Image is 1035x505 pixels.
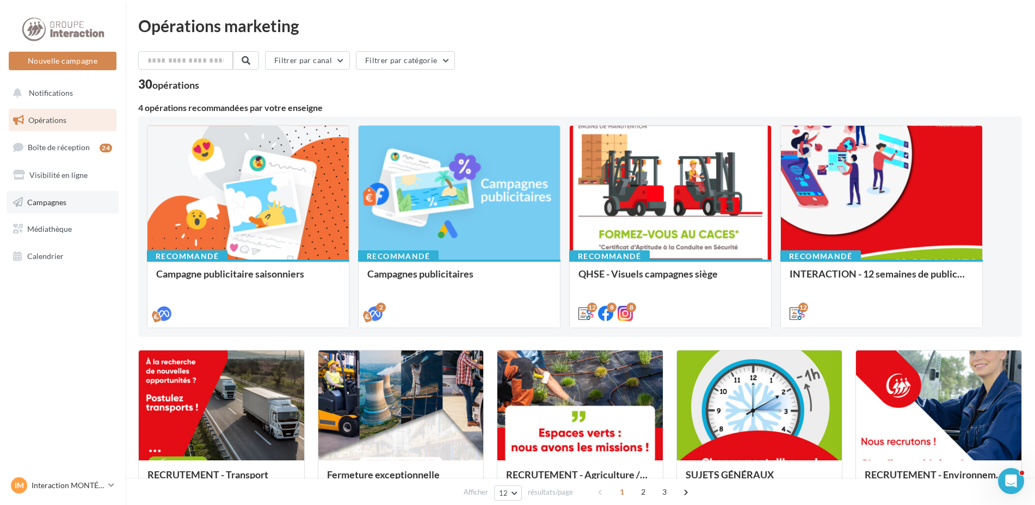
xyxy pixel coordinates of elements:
a: Visibilité en ligne [7,164,119,187]
div: INTERACTION - 12 semaines de publication [790,268,974,290]
div: 8 [607,303,617,312]
span: IM [15,480,24,491]
span: 3 [656,483,673,501]
div: Recommandé [147,250,227,262]
div: 8 [626,303,636,312]
a: Calendrier [7,245,119,268]
div: RECRUTEMENT - Agriculture / Espaces verts [506,469,654,491]
div: 30 [138,78,199,90]
div: 24 [100,144,112,152]
span: Notifications [29,88,73,97]
button: Filtrer par canal [265,51,350,70]
div: Recommandé [569,250,650,262]
span: 1 [613,483,631,501]
div: Fermeture exceptionnelle [327,469,475,491]
div: QHSE - Visuels campagnes siège [578,268,762,290]
span: Afficher [464,487,488,497]
div: Recommandé [358,250,439,262]
button: Nouvelle campagne [9,52,116,70]
div: 2 [376,303,386,312]
span: Opérations [28,115,66,125]
button: 12 [494,485,522,501]
div: RECRUTEMENT - Environnement [865,469,1013,491]
span: Visibilité en ligne [29,170,88,180]
iframe: Intercom live chat [998,468,1024,494]
a: Opérations [7,109,119,132]
div: opérations [152,80,199,90]
div: Campagnes publicitaires [367,268,551,290]
span: Médiathèque [27,224,72,233]
div: 4 opérations recommandées par votre enseigne [138,103,1022,112]
span: Campagnes [27,197,66,206]
span: Calendrier [27,251,64,261]
div: Recommandé [780,250,861,262]
a: Boîte de réception24 [7,136,119,159]
div: 12 [587,303,597,312]
button: Filtrer par catégorie [356,51,455,70]
span: 12 [499,489,508,497]
div: SUJETS GÉNÉRAUX [686,469,834,491]
a: Campagnes [7,191,119,214]
button: Notifications [7,82,114,104]
div: RECRUTEMENT - Transport [147,469,295,491]
a: IM Interaction MONTÉLIMAR [9,475,116,496]
span: Boîte de réception [28,143,90,152]
div: 12 [798,303,808,312]
p: Interaction MONTÉLIMAR [32,480,104,491]
span: 2 [634,483,652,501]
a: Médiathèque [7,218,119,241]
span: résultats/page [528,487,573,497]
div: Opérations marketing [138,17,1022,34]
div: Campagne publicitaire saisonniers [156,268,340,290]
